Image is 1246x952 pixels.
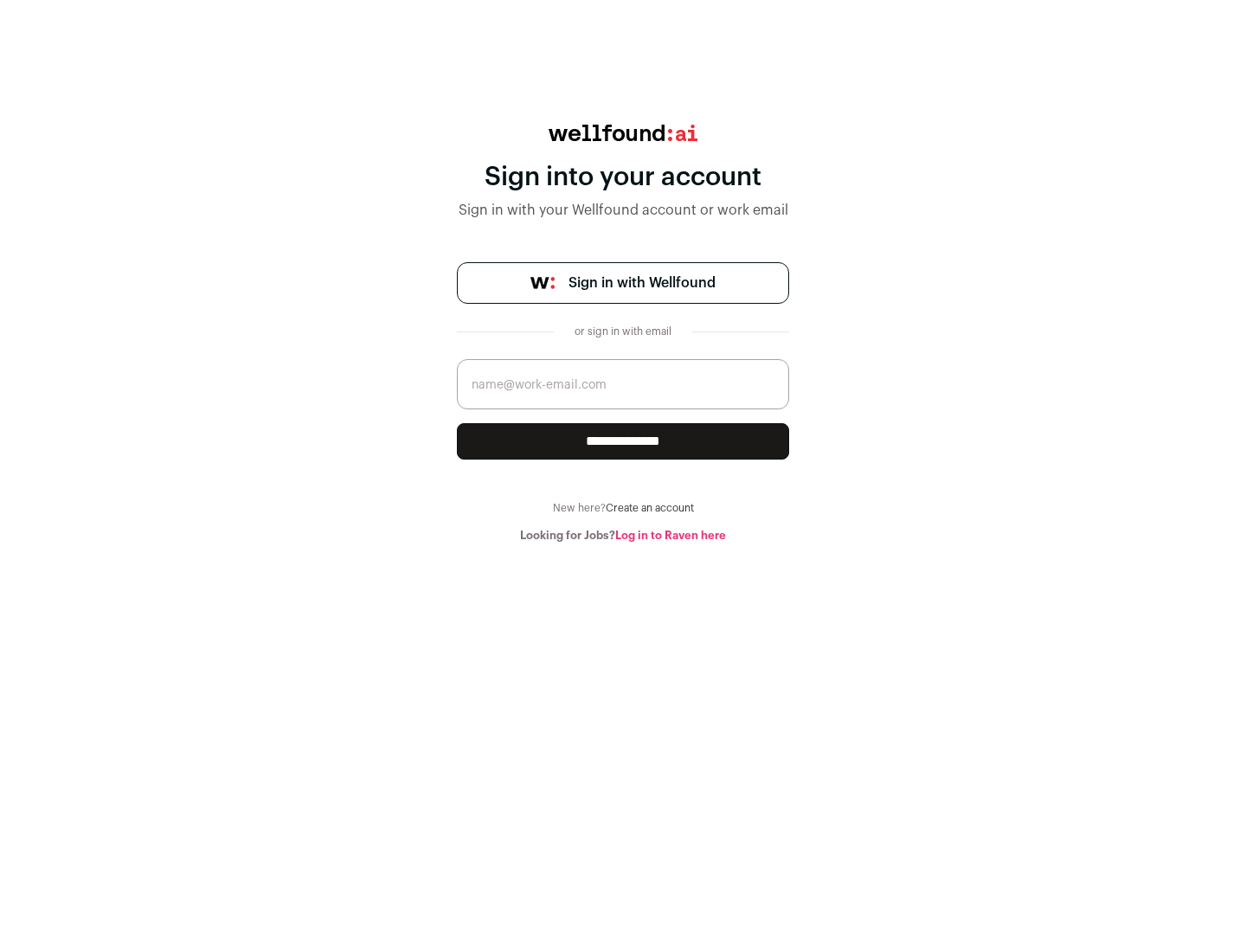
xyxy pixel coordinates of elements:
[457,359,789,409] input: name@work-email.com
[457,262,789,304] a: Sign in with Wellfound
[457,529,789,543] div: Looking for Jobs?
[568,273,716,293] span: Sign in with Wellfound
[457,501,789,515] div: New here?
[457,200,789,221] div: Sign in with your Wellfound account or work email
[568,325,678,338] div: or sign in with email
[606,503,694,513] a: Create an account
[549,125,697,141] img: wellfound:ai
[615,530,726,541] a: Log in to Raven here
[530,277,555,289] img: wellfound-symbol-flush-black-fb3c872781a75f747ccb3a119075da62bfe97bd399995f84a933054e44a575c4.png
[457,162,789,193] div: Sign into your account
